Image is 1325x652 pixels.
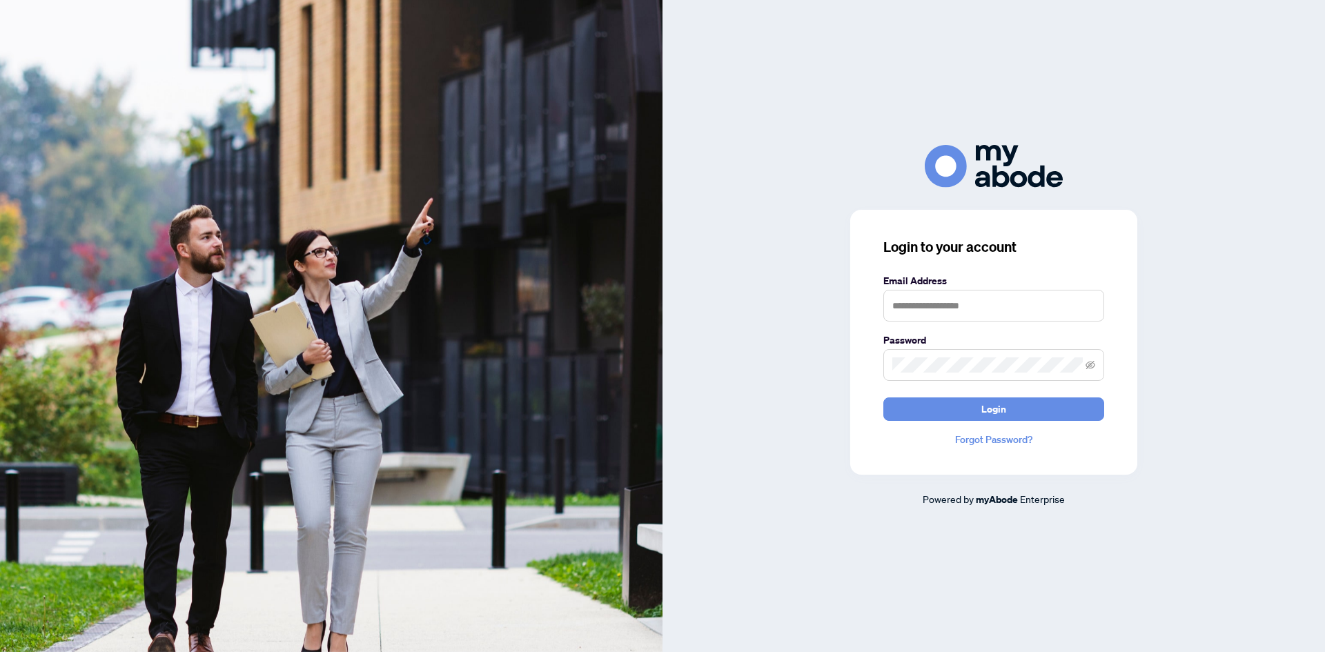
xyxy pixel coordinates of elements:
label: Email Address [883,273,1104,288]
img: ma-logo [925,145,1063,187]
span: Powered by [923,493,974,505]
button: Login [883,397,1104,421]
span: Enterprise [1020,493,1065,505]
a: myAbode [976,492,1018,507]
span: eye-invisible [1086,360,1095,370]
label: Password [883,333,1104,348]
span: Login [981,398,1006,420]
a: Forgot Password? [883,432,1104,447]
h3: Login to your account [883,237,1104,257]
